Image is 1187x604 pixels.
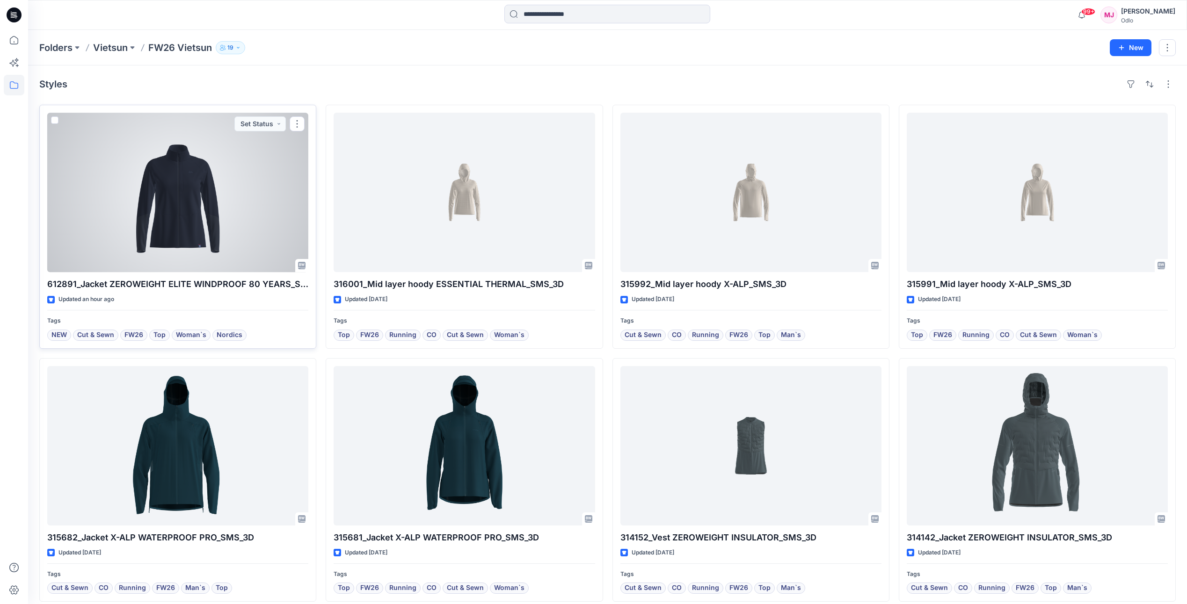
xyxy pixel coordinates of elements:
span: Running [978,582,1005,594]
p: Tags [334,316,595,326]
span: 99+ [1081,8,1095,15]
span: CO [427,330,437,341]
a: Vietsun [93,41,128,54]
span: FW26 [360,582,379,594]
p: Updated [DATE] [632,548,674,558]
span: Running [389,582,416,594]
div: MJ [1100,7,1117,23]
p: Tags [334,569,595,579]
span: CO [958,582,968,594]
span: Woman`s [1067,330,1098,341]
span: Man`s [781,582,801,594]
span: Top [338,582,350,594]
span: Man`s [781,330,801,341]
p: 316001_Mid layer hoody ESSENTIAL THERMAL_SMS_3D [334,278,595,291]
p: 315682_Jacket X-ALP WATERPROOF PRO_SMS_3D [47,531,308,544]
button: 19 [216,41,245,54]
span: Cut & Sewn [625,582,662,594]
span: Cut & Sewn [447,582,484,594]
p: Updated [DATE] [918,295,961,304]
span: FW26 [1016,582,1034,594]
p: 315992_Mid layer hoody X-ALP_SMS_3D [620,278,881,291]
span: Running [962,330,990,341]
p: Tags [620,569,881,579]
span: Top [338,330,350,341]
span: Woman`s [494,330,524,341]
a: 316001_Mid layer hoody ESSENTIAL THERMAL_SMS_3D [334,113,595,272]
p: 19 [227,43,233,53]
a: 314142_Jacket ZEROWEIGHT INSULATOR_SMS_3D [907,366,1168,525]
a: 612891_Jacket ZEROWEIGHT ELITE WINDPROOF 80 YEARS_SMS_3D [47,113,308,272]
div: [PERSON_NAME] [1121,6,1175,17]
p: Updated [DATE] [58,548,101,558]
span: Top [758,330,771,341]
button: New [1110,39,1151,56]
span: CO [672,582,682,594]
h4: Styles [39,79,67,90]
span: Top [911,330,923,341]
a: 314152_Vest ZEROWEIGHT INSULATOR_SMS_3D [620,366,881,525]
p: Updated [DATE] [345,548,387,558]
p: Updated an hour ago [58,295,114,304]
div: Odlo [1121,17,1175,24]
span: Top [758,582,771,594]
span: Man`s [185,582,205,594]
p: Updated [DATE] [918,548,961,558]
span: FW26 [156,582,175,594]
span: Woman`s [176,330,206,341]
a: 315991_Mid layer hoody X-ALP_SMS_3D [907,113,1168,272]
span: Woman`s [494,582,524,594]
p: Tags [47,316,308,326]
p: 612891_Jacket ZEROWEIGHT ELITE WINDPROOF 80 YEARS_SMS_3D [47,278,308,291]
span: Top [153,330,166,341]
span: Nordics [217,330,242,341]
p: Tags [620,316,881,326]
p: Tags [907,569,1168,579]
span: Running [389,330,416,341]
span: Cut & Sewn [625,330,662,341]
p: 314152_Vest ZEROWEIGHT INSULATOR_SMS_3D [620,531,881,544]
p: Tags [47,569,308,579]
span: Cut & Sewn [447,330,484,341]
span: Top [1045,582,1057,594]
span: Running [119,582,146,594]
p: 315681_Jacket X-ALP WATERPROOF PRO_SMS_3D [334,531,595,544]
p: 314142_Jacket ZEROWEIGHT INSULATOR_SMS_3D [907,531,1168,544]
p: 315991_Mid layer hoody X-ALP_SMS_3D [907,278,1168,291]
span: CO [99,582,109,594]
span: FW26 [729,582,748,594]
a: 315992_Mid layer hoody X-ALP_SMS_3D [620,113,881,272]
span: FW26 [124,330,143,341]
span: Running [692,330,719,341]
p: FW26 Vietsun [148,41,212,54]
span: CO [672,330,682,341]
span: Man`s [1067,582,1087,594]
p: Updated [DATE] [345,295,387,304]
span: Cut & Sewn [911,582,948,594]
a: Folders [39,41,73,54]
span: Top [216,582,228,594]
span: FW26 [729,330,748,341]
span: Cut & Sewn [77,330,114,341]
span: CO [1000,330,1010,341]
span: Running [692,582,719,594]
a: 315682_Jacket X-ALP WATERPROOF PRO_SMS_3D [47,366,308,525]
p: Updated [DATE] [632,295,674,304]
span: FW26 [933,330,952,341]
span: Cut & Sewn [51,582,88,594]
span: Cut & Sewn [1020,330,1057,341]
span: CO [427,582,437,594]
a: 315681_Jacket X-ALP WATERPROOF PRO_SMS_3D [334,366,595,525]
span: NEW [51,330,67,341]
span: FW26 [360,330,379,341]
p: Tags [907,316,1168,326]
